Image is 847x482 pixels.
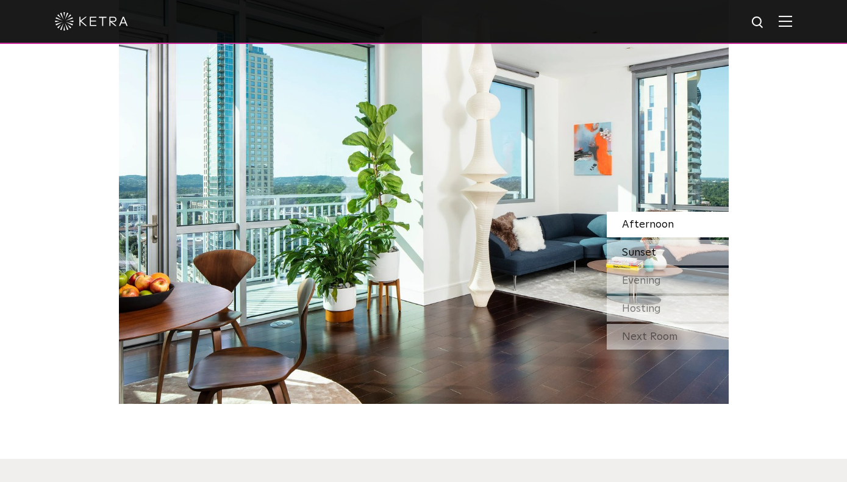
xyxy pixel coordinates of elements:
[622,275,661,286] span: Evening
[55,12,128,31] img: ketra-logo-2019-white
[751,15,766,31] img: search icon
[622,303,661,314] span: Hosting
[607,324,729,350] div: Next Room
[622,247,656,258] span: Sunset
[779,15,792,27] img: Hamburger%20Nav.svg
[622,219,674,230] span: Afternoon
